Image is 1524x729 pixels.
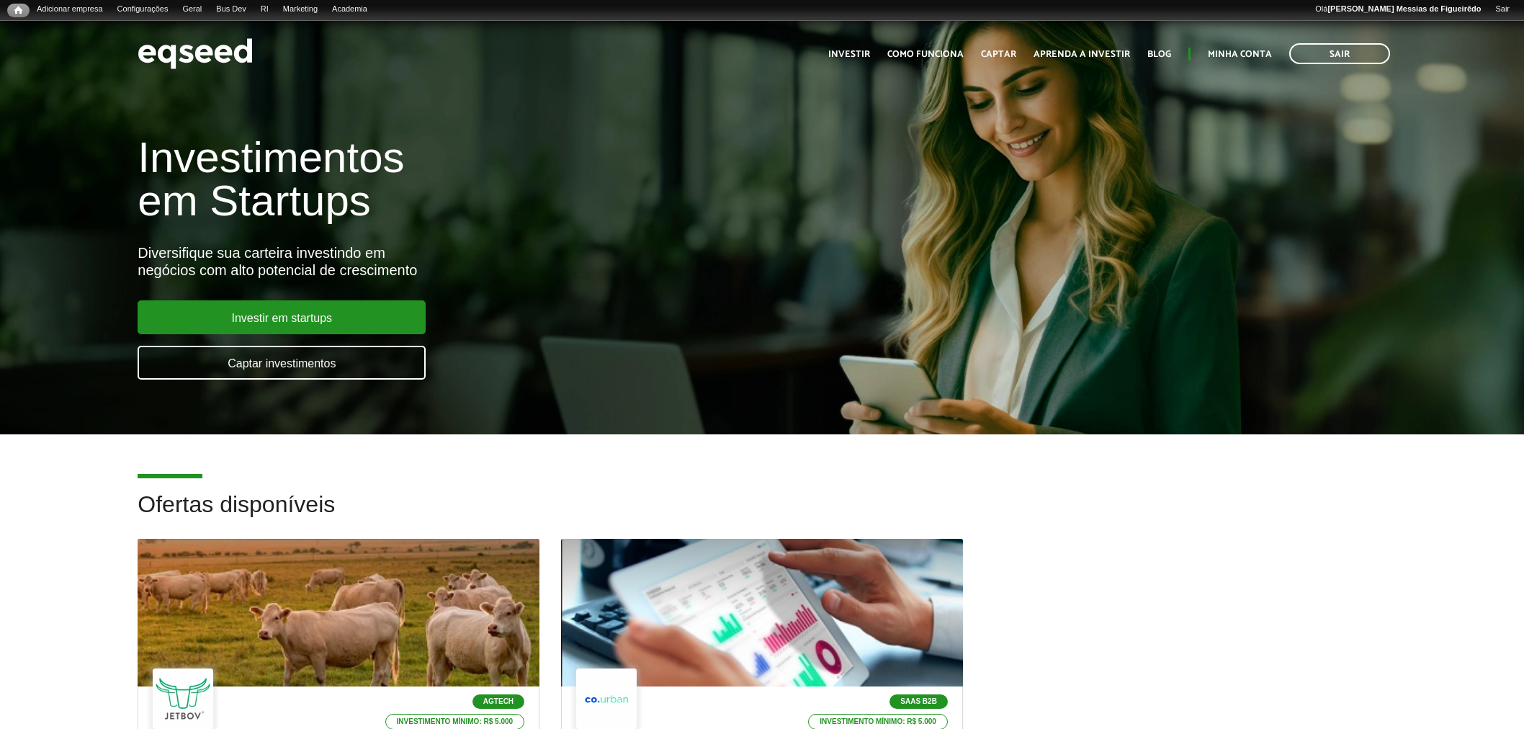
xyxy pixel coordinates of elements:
[30,4,110,15] a: Adicionar empresa
[254,4,276,15] a: RI
[1308,4,1488,15] a: Olá[PERSON_NAME] Messias de Figueirêdo
[1147,50,1171,59] a: Blog
[138,300,426,334] a: Investir em startups
[138,35,253,73] img: EqSeed
[209,4,254,15] a: Bus Dev
[1289,43,1390,64] a: Sair
[276,4,325,15] a: Marketing
[1327,4,1481,13] strong: [PERSON_NAME] Messias de Figueirêdo
[14,5,22,15] span: Início
[138,492,1386,539] h2: Ofertas disponíveis
[138,346,426,380] a: Captar investimentos
[110,4,176,15] a: Configurações
[889,694,948,709] p: SaaS B2B
[472,694,524,709] p: Agtech
[1208,50,1272,59] a: Minha conta
[138,244,878,279] div: Diversifique sua carteira investindo em negócios com alto potencial de crescimento
[1488,4,1517,15] a: Sair
[7,4,30,17] a: Início
[887,50,964,59] a: Como funciona
[828,50,870,59] a: Investir
[325,4,375,15] a: Academia
[175,4,209,15] a: Geral
[981,50,1016,59] a: Captar
[138,136,878,223] h1: Investimentos em Startups
[1034,50,1130,59] a: Aprenda a investir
